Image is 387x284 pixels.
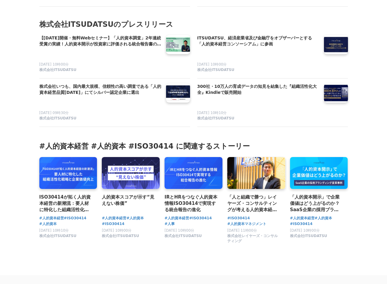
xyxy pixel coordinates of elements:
[102,235,139,239] a: 株式会社ITSUDATSU
[197,67,234,73] span: 株式会社ITSUDATSU
[227,194,280,213] a: 「人と組織で勝つ」レイヤーズ・コンサルティングが考える人的資本経営の出発点としてのISO 30414認証と支援した[PERSON_NAME]機認証取得までの道のり
[39,62,69,66] span: [DATE] 10時00分
[102,194,155,207] a: 人的資本スコアが示す“見えない株価”
[227,233,280,244] span: 株式会社レイヤーズ・コンサルティング
[290,194,343,213] a: 「人的資本開示」で企業価値はどう上がるのか？SaaS企業の採用ブランディング変革事例
[39,221,57,227] a: #人的資本
[290,235,327,239] a: 株式会社ITSUDATSU
[39,67,161,73] a: 株式会社ITSUDATSU
[39,215,64,221] a: #人的資本経営
[165,228,194,233] span: [DATE] 10時00分
[39,194,92,213] a: ISO30414が拓く人的資本経営の新潮流：要人材に特化した組織活性化戦略と企業価値向上
[197,62,227,66] span: [DATE] 10時00分
[197,111,227,115] span: [DATE] 10時10分
[126,215,144,221] a: #人的資本
[39,67,77,73] span: 株式会社ITSUDATSU
[197,83,319,96] a: 300社・10万人の育成データの知見を結集した『組織活性化大全』Kindleで販売開始
[39,19,348,30] h2: 株式会社ITSUDATSUのプレスリリース
[197,116,319,122] a: 株式会社ITSUDATSU
[227,215,250,221] a: #ISO30414
[102,215,126,221] a: #人的資本経営
[290,215,315,221] a: #人的資本経営
[165,194,218,213] a: IRとHRをつなぐ人的資本情報ISO30414で実現する統合報告の進化
[290,233,327,239] span: 株式会社ITSUDATSU
[197,35,319,48] a: ITSUDATSU、経済産業省及び金融庁をオブザーバーとする「人的資本経営コンソーシアム」に参画
[189,215,212,221] a: #ISO30414
[64,215,86,221] a: #ISO30414
[102,233,139,239] span: 株式会社ITSUDATSU
[227,228,257,233] span: [DATE] 11時00分
[39,83,161,96] a: 株式会社いつも、国内最大規模、信頼性の高い調査である「人的資本経営品質[DATE]」にてシルバー認定企業に選出
[165,233,202,239] span: 株式会社ITSUDATSU
[102,228,132,233] span: [DATE] 10時00分
[39,233,77,239] span: 株式会社ITSUDATSU
[227,240,280,245] a: 株式会社レイヤーズ・コンサルティング
[39,111,69,115] span: [DATE] 09時30分
[39,116,77,121] span: 株式会社ITSUDATSU
[165,215,189,221] a: #人的資本経営
[39,141,348,151] h3: #人的資本経営 #人的資本 #ISO30414 に関連するストーリー
[197,116,234,121] span: 株式会社ITSUDATSU
[39,235,77,239] a: 株式会社ITSUDATSU
[102,221,124,227] a: #ISO30414
[165,235,202,239] a: 株式会社ITSUDATSU
[39,35,161,48] a: 【[DATE]開催・無料Webセミナー】「人的資本調査」2年連続受賞の実績！人的資本開示が投資家に評価される統合報告書の作り方
[227,221,266,227] a: #人的資本マネジメント
[165,221,175,227] a: #人事
[290,221,313,227] a: #ISO30414
[315,215,332,221] a: #人的資本
[39,228,69,233] span: [DATE] 10時10分
[290,228,320,233] span: [DATE] 10時00分
[197,67,319,73] a: 株式会社ITSUDATSU
[39,116,161,122] a: 株式会社ITSUDATSU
